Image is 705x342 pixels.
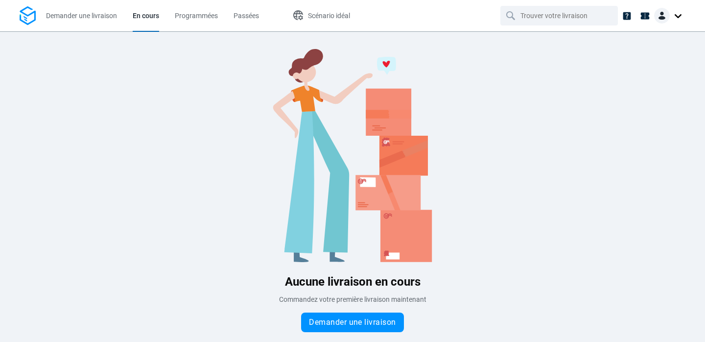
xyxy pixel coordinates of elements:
img: Client [654,8,670,24]
span: Programmées [175,12,218,20]
img: Blank slate [206,42,499,262]
img: Logo [20,6,36,25]
span: Demander une livraison [309,318,396,326]
span: Aucune livraison en cours [285,275,421,289]
span: En cours [133,12,159,20]
button: Demander une livraison [301,313,403,332]
input: Trouver votre livraison [520,6,600,25]
span: Scénario idéal [308,12,350,20]
span: Demander une livraison [46,12,117,20]
span: Commandez votre première livraison maintenant [279,295,426,303]
span: Passées [234,12,259,20]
